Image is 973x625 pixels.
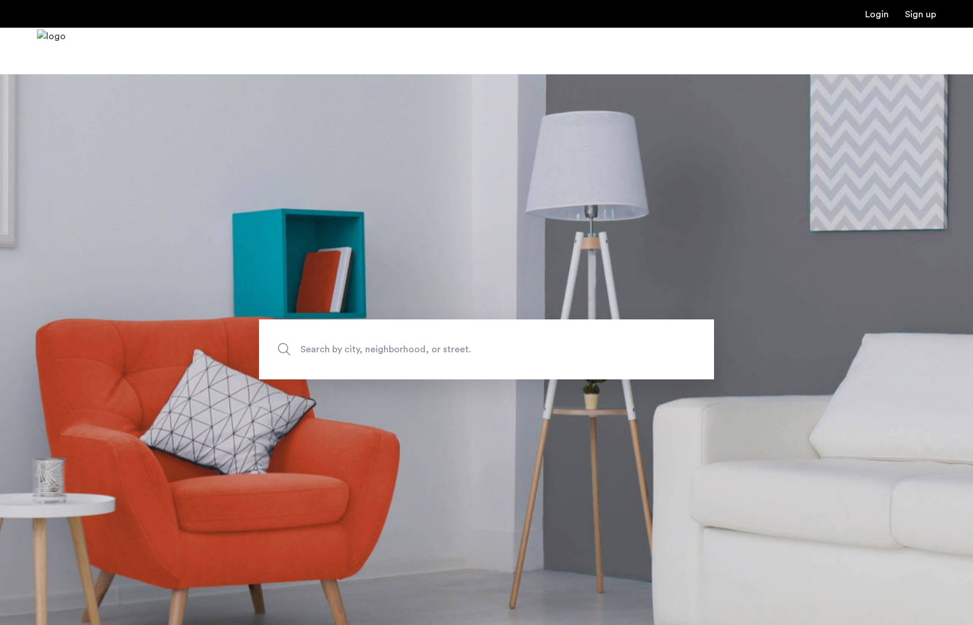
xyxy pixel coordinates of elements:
a: Registration [905,10,936,19]
input: Apartment Search [259,319,714,379]
a: Login [865,10,889,19]
span: Search by city, neighborhood, or street. [300,342,619,357]
a: Cazamio Logo [37,29,66,73]
img: logo [37,29,66,73]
